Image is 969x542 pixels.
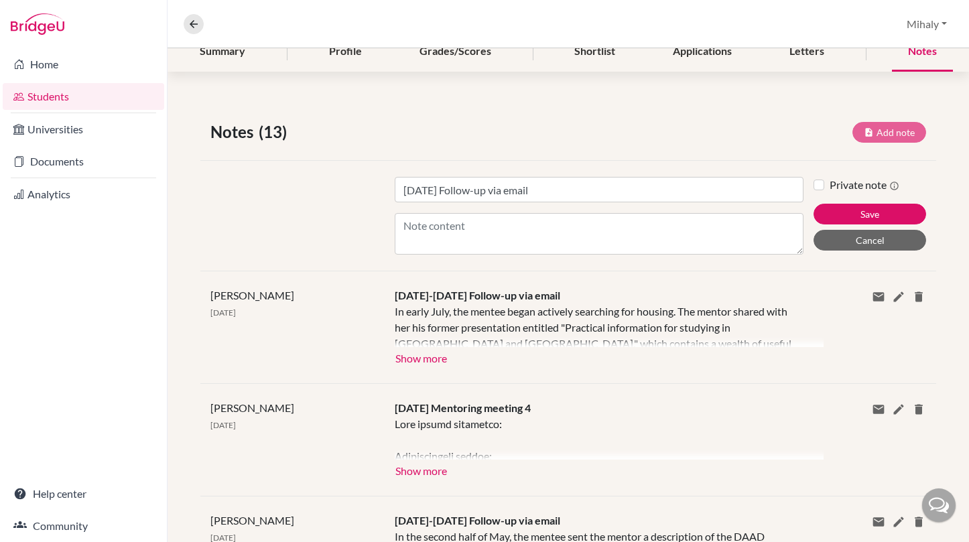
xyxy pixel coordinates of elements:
[3,116,164,143] a: Universities
[814,204,926,224] button: Save
[395,289,560,301] span: [DATE]-[DATE] Follow-up via email
[852,122,926,143] button: Add note
[3,51,164,78] a: Home
[184,32,261,72] div: Summary
[830,177,899,193] label: Private note
[395,514,560,527] span: [DATE]-[DATE] Follow-up via email
[11,13,64,35] img: Bridge-U
[403,32,507,72] div: Grades/Scores
[259,120,292,144] span: (13)
[901,11,953,37] button: Mihaly
[210,120,259,144] span: Notes
[3,83,164,110] a: Students
[814,230,926,251] button: Cancel
[892,32,953,72] div: Notes
[395,303,804,347] div: In early July, the mentee began actively searching for housing. The mentor shared with her his fo...
[210,401,294,414] span: [PERSON_NAME]
[210,308,236,318] span: [DATE]
[3,181,164,208] a: Analytics
[395,460,448,480] button: Show more
[3,513,164,539] a: Community
[395,416,804,460] div: Lore ipsumd sitametco: Adipiscingeli seddoe: Tem incidi utl etdol magnaal eni adminim veniamq no ...
[29,9,60,21] span: Súgó
[3,148,164,175] a: Documents
[3,480,164,507] a: Help center
[395,347,448,367] button: Show more
[395,177,804,202] input: Note title (required)
[395,401,531,414] span: [DATE] Mentoring meeting 4
[773,32,840,72] div: Letters
[558,32,631,72] div: Shortlist
[210,289,294,301] span: [PERSON_NAME]
[657,32,748,72] div: Applications
[210,514,294,527] span: [PERSON_NAME]
[210,420,236,430] span: [DATE]
[313,32,378,72] div: Profile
